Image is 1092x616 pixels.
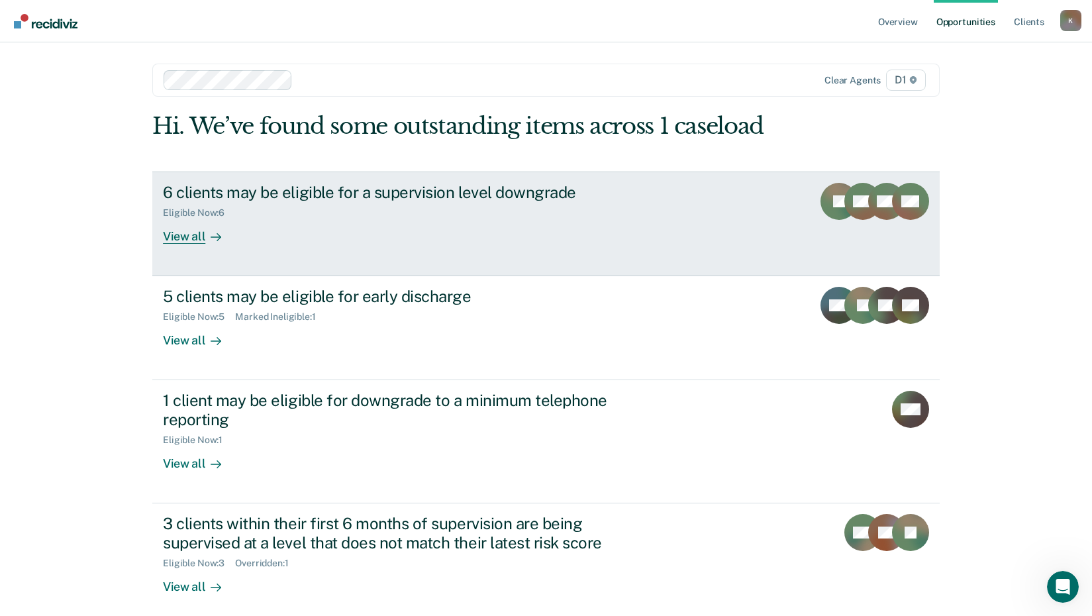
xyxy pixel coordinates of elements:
[163,514,628,552] div: 3 clients within their first 6 months of supervision are being supervised at a level that does no...
[824,75,881,86] div: Clear agents
[163,391,628,429] div: 1 client may be eligible for downgrade to a minimum telephone reporting
[163,311,235,323] div: Eligible Now : 5
[1060,10,1081,31] button: Profile dropdown button
[152,113,782,140] div: Hi. We’ve found some outstanding items across 1 caseload
[14,14,77,28] img: Recidiviz
[163,323,237,348] div: View all
[152,276,940,380] a: 5 clients may be eligible for early dischargeEligible Now:5Marked Ineligible:1View all
[163,218,237,244] div: View all
[235,311,326,323] div: Marked Ineligible : 1
[163,446,237,472] div: View all
[1047,571,1079,603] iframe: Intercom live chat
[152,172,940,276] a: 6 clients may be eligible for a supervision level downgradeEligible Now:6View all
[163,183,628,202] div: 6 clients may be eligible for a supervision level downgrade
[235,558,299,569] div: Overridden : 1
[163,558,235,569] div: Eligible Now : 3
[163,435,233,446] div: Eligible Now : 1
[163,207,235,219] div: Eligible Now : 6
[163,569,237,595] div: View all
[152,380,940,503] a: 1 client may be eligible for downgrade to a minimum telephone reportingEligible Now:1View all
[886,70,926,91] span: D1
[163,287,628,306] div: 5 clients may be eligible for early discharge
[1060,10,1081,31] div: K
